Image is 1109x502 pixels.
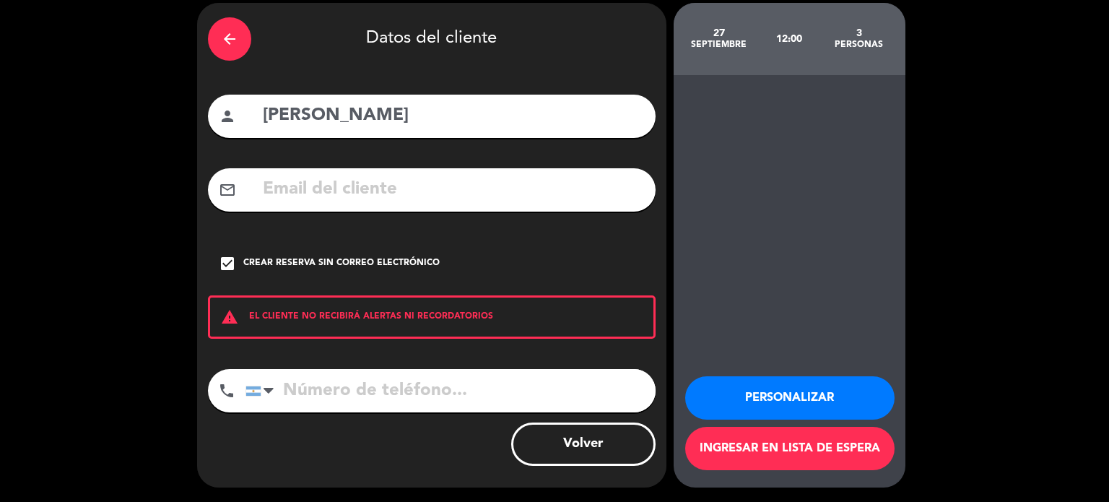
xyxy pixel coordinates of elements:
[246,370,279,412] div: Argentina: +54
[684,39,754,51] div: septiembre
[261,175,645,204] input: Email del cliente
[219,255,236,272] i: check_box
[824,27,894,39] div: 3
[219,108,236,125] i: person
[245,369,656,412] input: Número de teléfono...
[208,14,656,64] div: Datos del cliente
[210,308,249,326] i: warning
[243,256,440,271] div: Crear reserva sin correo electrónico
[218,382,235,399] i: phone
[511,423,656,466] button: Volver
[685,376,895,420] button: Personalizar
[221,30,238,48] i: arrow_back
[684,27,754,39] div: 27
[208,295,656,339] div: EL CLIENTE NO RECIBIRÁ ALERTAS NI RECORDATORIOS
[754,14,824,64] div: 12:00
[261,101,645,131] input: Nombre del cliente
[219,181,236,199] i: mail_outline
[824,39,894,51] div: personas
[685,427,895,470] button: Ingresar en lista de espera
